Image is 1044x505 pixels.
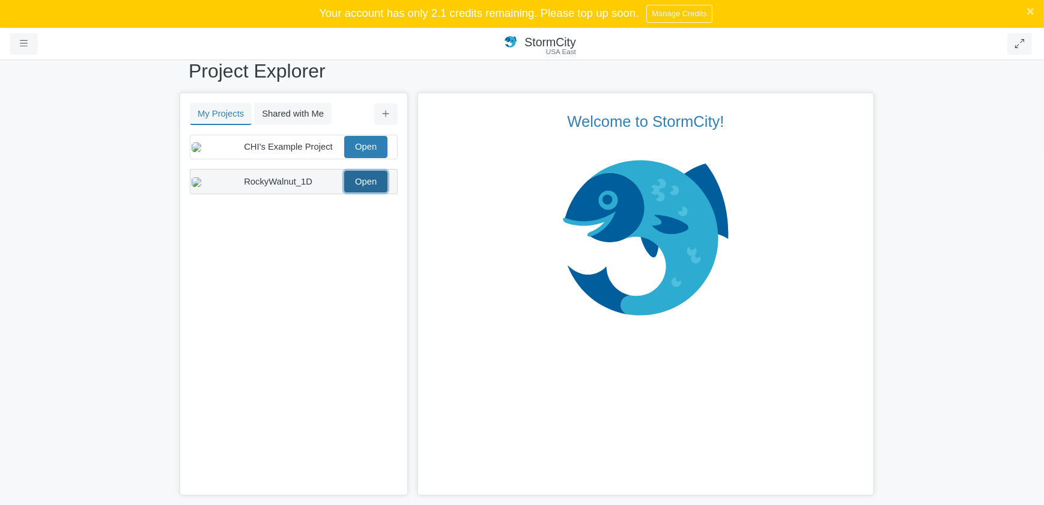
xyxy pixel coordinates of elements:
button: Shared with Me [254,103,332,124]
img: chi-fish-icon.svg [505,36,519,47]
img: chi-fish.svg [562,159,729,316]
a: Manage Credits [646,5,712,22]
button: My Projects [190,103,252,125]
span: StormCity [524,35,575,49]
p: Welcome to StormCity! [428,112,864,131]
span: × [1027,4,1034,19]
a: Open [344,136,387,158]
button: Close [1027,5,1034,18]
img: da26cd20-091a-4e42-8dd8-dd5ed24c6be8 [192,177,201,187]
span: Your account has only 2.1 credits remaining. Please top up soon. [319,7,639,19]
img: 26aec353-38a8-4a41-820e-f8b29e23f0a7 [192,142,201,152]
span: USA East [546,47,576,57]
h1: Project Explorer [189,60,855,82]
span: CHI's Example Project [244,142,333,151]
a: Open [344,171,387,192]
span: RockyWalnut_1D [244,177,312,186]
